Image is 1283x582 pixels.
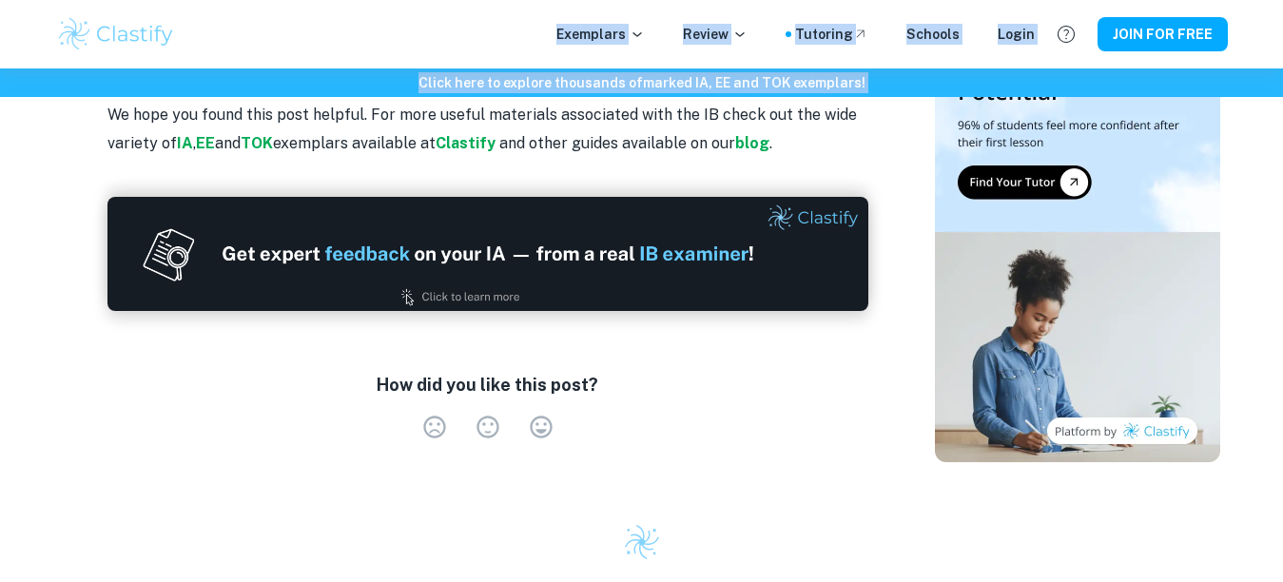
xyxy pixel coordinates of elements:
[735,134,769,152] a: blog
[906,24,960,45] a: Schools
[436,134,499,152] a: Clastify
[1098,17,1228,51] button: JOIN FOR FREE
[107,101,868,159] p: We hope you found this post helpful. For more useful materials associated with the IB check out t...
[436,134,496,152] strong: Clastify
[196,134,215,152] a: EE
[795,24,868,45] a: Tutoring
[107,197,868,311] img: Ad
[623,523,661,561] img: Clastify logo
[4,72,1279,93] h6: Click here to explore thousands of marked IA, EE and TOK exemplars !
[1050,18,1082,50] button: Help and Feedback
[241,134,273,152] a: TOK
[56,15,177,53] img: Clastify logo
[377,372,598,398] h6: How did you like this post?
[177,134,193,152] a: IA
[998,24,1035,45] a: Login
[556,24,645,45] p: Exemplars
[683,24,748,45] p: Review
